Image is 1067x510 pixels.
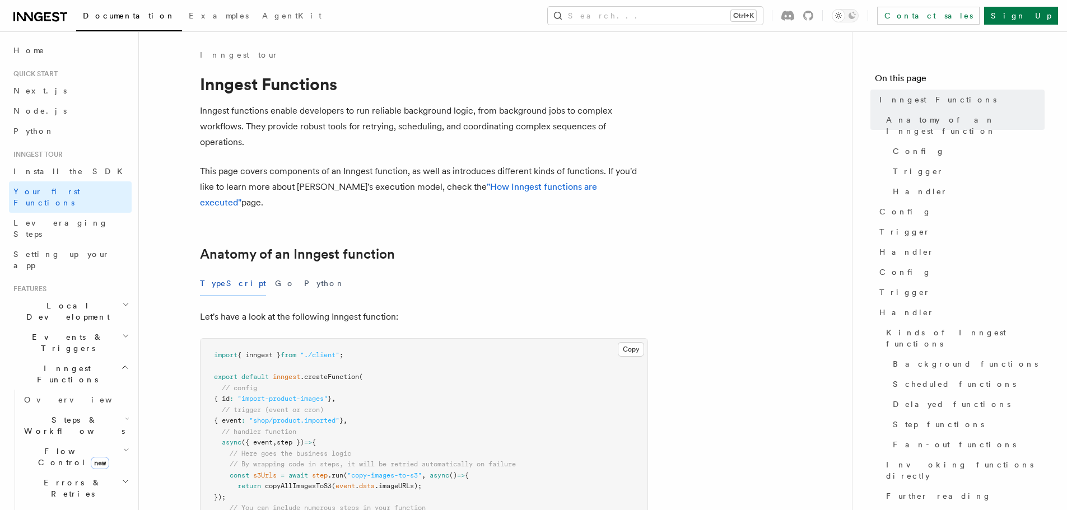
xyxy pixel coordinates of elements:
button: Flow Controlnew [20,441,132,472]
a: Trigger [875,222,1045,242]
a: Kinds of Inngest functions [882,322,1045,354]
button: Python [304,271,345,296]
h4: On this page [875,72,1045,90]
span: { [312,438,316,446]
a: Inngest tour [200,49,278,60]
button: Errors & Retries [20,472,132,504]
span: Step functions [893,419,984,430]
button: Go [275,271,295,296]
button: Local Development [9,296,132,327]
span: Invoking functions directly [886,459,1045,481]
a: AgentKit [255,3,328,30]
span: Further reading [886,490,991,502]
span: // handler function [222,428,296,436]
span: async [430,471,449,479]
button: Steps & Workflows [20,410,132,441]
span: s3Urls [253,471,277,479]
span: Anatomy of an Inngest function [886,114,1045,137]
span: , [343,417,347,424]
a: Anatomy of an Inngest function [200,246,395,262]
span: .createFunction [300,373,359,381]
span: Flow Control [20,446,123,468]
span: Overview [24,395,139,404]
a: Config [875,202,1045,222]
span: Your first Functions [13,187,80,207]
a: Handler [888,181,1045,202]
span: Handler [879,307,934,318]
a: Documentation [76,3,182,31]
a: Your first Functions [9,181,132,213]
button: Copy [618,342,644,357]
span: new [91,457,109,469]
a: Anatomy of an Inngest function [882,110,1045,141]
span: Quick start [9,69,58,78]
a: Overview [20,390,132,410]
span: Trigger [879,287,930,298]
span: const [230,471,249,479]
span: // By wrapping code in steps, it will be retried automatically on failure [230,460,516,468]
a: Scheduled functions [888,374,1045,394]
a: Home [9,40,132,60]
span: Features [9,284,46,293]
span: Leveraging Steps [13,218,108,238]
a: Inngest Functions [875,90,1045,110]
span: return [237,482,261,490]
span: // config [222,384,257,392]
span: "./client" [300,351,339,359]
span: ( [343,471,347,479]
p: Inngest functions enable developers to run reliable background logic, from background jobs to com... [200,103,648,150]
span: { event [214,417,241,424]
a: Sign Up [984,7,1058,25]
span: copyAllImagesToS3 [265,482,332,490]
span: ( [332,482,336,490]
span: inngest [273,373,300,381]
span: // trigger (event or cron) [222,406,324,414]
span: Inngest tour [9,150,63,159]
button: TypeScript [200,271,266,296]
span: }); [214,493,226,501]
span: => [304,438,312,446]
span: Events & Triggers [9,331,122,354]
h1: Inngest Functions [200,74,648,94]
button: Inngest Functions [9,358,132,390]
span: await [288,471,308,479]
span: = [281,471,285,479]
span: Errors & Retries [20,477,122,499]
a: Config [888,141,1045,161]
a: Delayed functions [888,394,1045,414]
a: Handler [875,302,1045,322]
span: ( [359,373,363,381]
a: Further reading [882,486,1045,506]
span: Local Development [9,300,122,322]
span: // Here goes the business logic [230,450,351,457]
span: : [241,417,245,424]
span: export [214,373,237,381]
a: Examples [182,3,255,30]
span: "copy-images-to-s3" [347,471,422,479]
span: => [457,471,465,479]
a: Trigger [875,282,1045,302]
span: Scheduled functions [893,378,1016,390]
span: { [465,471,469,479]
span: } [339,417,343,424]
span: . [355,482,359,490]
a: Contact sales [877,7,980,25]
span: Trigger [879,226,930,237]
a: Python [9,121,132,141]
span: Install the SDK [13,167,129,176]
span: Background functions [893,358,1038,369]
span: step }) [277,438,304,446]
span: data [359,482,375,490]
span: Python [13,127,54,135]
span: } [328,395,332,403]
span: Config [879,266,931,278]
a: Trigger [888,161,1045,181]
span: Handler [879,246,934,258]
span: Inngest Functions [879,94,996,105]
span: Config [879,206,931,217]
span: Fan-out functions [893,439,1016,450]
p: Let's have a look at the following Inngest function: [200,309,648,325]
a: Background functions [888,354,1045,374]
span: event [336,482,355,490]
a: Next.js [9,81,132,101]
